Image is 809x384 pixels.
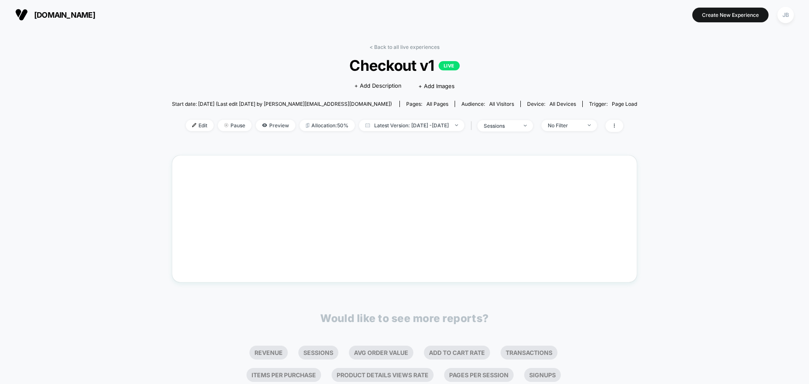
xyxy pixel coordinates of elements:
[692,8,769,22] button: Create New Experience
[256,120,295,131] span: Preview
[406,101,448,107] div: Pages:
[365,123,370,127] img: calendar
[332,368,434,382] li: Product Details Views Rate
[34,11,95,19] span: [DOMAIN_NAME]
[195,56,613,74] span: Checkout v1
[444,368,514,382] li: Pages Per Session
[455,124,458,126] img: end
[549,101,576,107] span: all devices
[612,101,637,107] span: Page Load
[524,125,527,126] img: end
[775,6,796,24] button: JB
[298,346,338,360] li: Sessions
[777,7,794,23] div: JB
[249,346,288,360] li: Revenue
[354,82,402,90] span: + Add Description
[306,123,309,128] img: rebalance
[349,346,413,360] li: Avg Order Value
[501,346,557,360] li: Transactions
[418,83,455,89] span: + Add Images
[370,44,439,50] a: < Back to all live experiences
[224,123,228,127] img: end
[520,101,582,107] span: Device:
[484,123,517,129] div: sessions
[359,120,464,131] span: Latest Version: [DATE] - [DATE]
[320,312,489,325] p: Would like to see more reports?
[424,346,490,360] li: Add To Cart Rate
[218,120,252,131] span: Pause
[13,8,98,21] button: [DOMAIN_NAME]
[186,120,214,131] span: Edit
[588,124,591,126] img: end
[426,101,448,107] span: all pages
[524,368,561,382] li: Signups
[15,8,28,21] img: Visually logo
[300,120,355,131] span: Allocation: 50%
[589,101,637,107] div: Trigger:
[439,61,460,70] p: LIVE
[489,101,514,107] span: All Visitors
[469,120,477,132] span: |
[246,368,321,382] li: Items Per Purchase
[461,101,514,107] div: Audience:
[172,101,392,107] span: Start date: [DATE] (Last edit [DATE] by [PERSON_NAME][EMAIL_ADDRESS][DOMAIN_NAME])
[192,123,196,127] img: edit
[548,122,581,129] div: No Filter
